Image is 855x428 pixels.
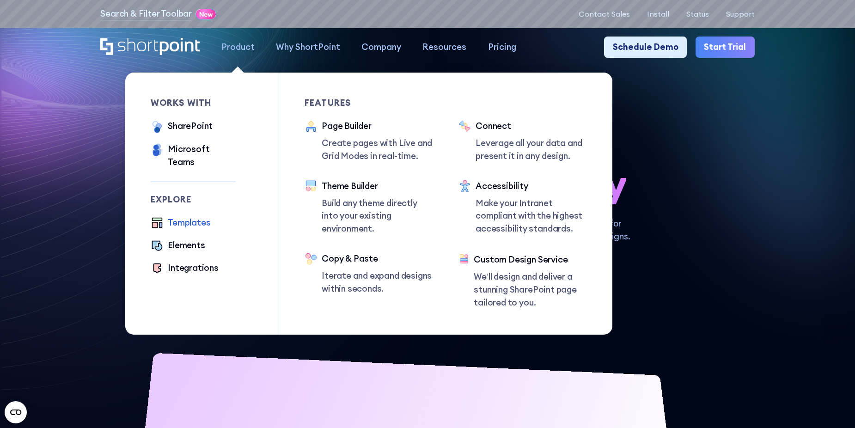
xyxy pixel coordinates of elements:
[151,262,219,275] a: Integrations
[686,10,709,18] a: Status
[305,120,433,163] a: Page BuilderCreate pages with Live and Grid Modes in real-time.
[579,10,630,18] a: Contact Sales
[100,7,192,20] a: Search & Filter Toolbar
[168,239,205,252] div: Elements
[474,253,586,266] div: Custom Design Service
[322,137,433,163] p: Create pages with Live and Grid Modes in real-time.
[305,252,433,295] a: Copy & PasteIterate and expand designs within seconds.
[151,216,210,230] a: Templates
[458,180,587,237] a: AccessibilityMake your Intranet compliant with the highest accessibility standards.
[151,120,213,134] a: SharePoint
[322,120,433,133] div: Page Builder
[151,143,236,169] a: Microsoft Teams
[100,120,754,204] h1: SharePoint Design has never been
[726,10,755,18] a: Support
[305,98,433,107] div: Features
[809,384,855,428] iframe: Chat Widget
[168,216,210,229] div: Templates
[221,41,255,54] div: Product
[412,37,477,58] a: Resources
[322,252,433,265] div: Copy & Paste
[322,180,433,193] div: Theme Builder
[696,37,755,58] a: Start Trial
[476,137,587,163] p: Leverage all your data and present it in any design.
[458,253,587,309] a: Custom Design ServiceWe’ll design and deliver a stunning SharePoint page tailored to you.
[211,37,265,58] a: Product
[322,269,433,295] p: Iterate and expand designs within seconds.
[168,120,213,133] div: SharePoint
[151,98,236,107] div: works with
[168,143,236,169] div: Microsoft Teams
[488,41,516,54] div: Pricing
[265,37,351,58] a: Why ShortPoint
[604,37,687,58] a: Schedule Demo
[476,197,587,235] p: Make your Intranet compliant with the highest accessibility standards.
[361,41,401,54] div: Company
[647,10,669,18] a: Install
[476,180,587,193] div: Accessibility
[477,37,527,58] a: Pricing
[351,37,412,58] a: Company
[276,41,340,54] div: Why ShortPoint
[322,197,433,235] p: Build any theme directly into your existing environment.
[305,180,433,235] a: Theme BuilderBuild any theme directly into your existing environment.
[5,401,27,423] button: Open CMP widget
[474,270,586,309] p: We’ll design and deliver a stunning SharePoint page tailored to you.
[458,120,587,163] a: ConnectLeverage all your data and present it in any design.
[476,120,587,133] div: Connect
[422,41,466,54] div: Resources
[495,162,626,205] span: so easy
[100,38,200,56] a: Home
[151,239,205,253] a: Elements
[151,195,236,204] div: Explore
[168,262,219,275] div: Integrations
